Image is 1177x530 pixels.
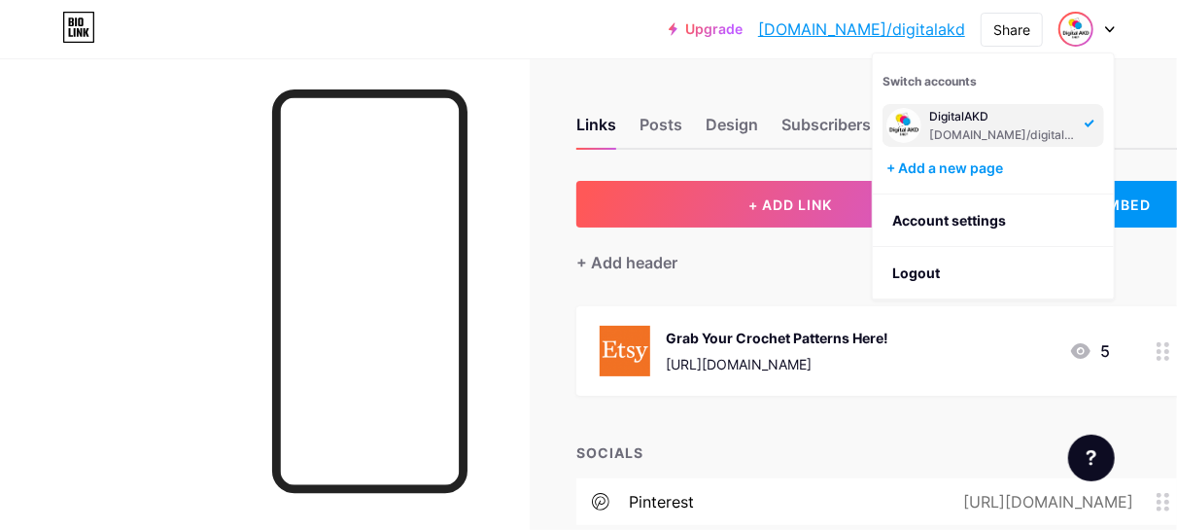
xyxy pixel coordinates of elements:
[781,113,871,148] div: Subscribers
[993,19,1030,40] div: Share
[873,247,1114,300] li: Logout
[886,108,921,143] img: digitalakd
[706,113,758,148] div: Design
[748,196,832,213] span: + ADD LINK
[640,113,682,148] div: Posts
[669,21,743,37] a: Upgrade
[600,326,650,376] img: Grab Your Crochet Patterns Here!
[576,181,1004,228] button: + ADD LINK
[576,251,677,274] div: + Add header
[629,490,694,513] div: pinterest
[576,113,616,148] div: Links
[932,490,1157,513] div: [URL][DOMAIN_NAME]
[666,354,888,374] div: [URL][DOMAIN_NAME]
[1060,14,1091,45] img: digitalakd
[929,127,1079,143] div: [DOMAIN_NAME]/digitalakd
[929,109,1079,124] div: DigitalAKD
[758,18,965,41] a: [DOMAIN_NAME]/digitalakd
[883,74,977,88] span: Switch accounts
[873,194,1114,247] a: Account settings
[666,328,888,348] div: Grab Your Crochet Patterns Here!
[886,159,1104,178] div: + Add a new page
[1069,339,1110,363] div: 5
